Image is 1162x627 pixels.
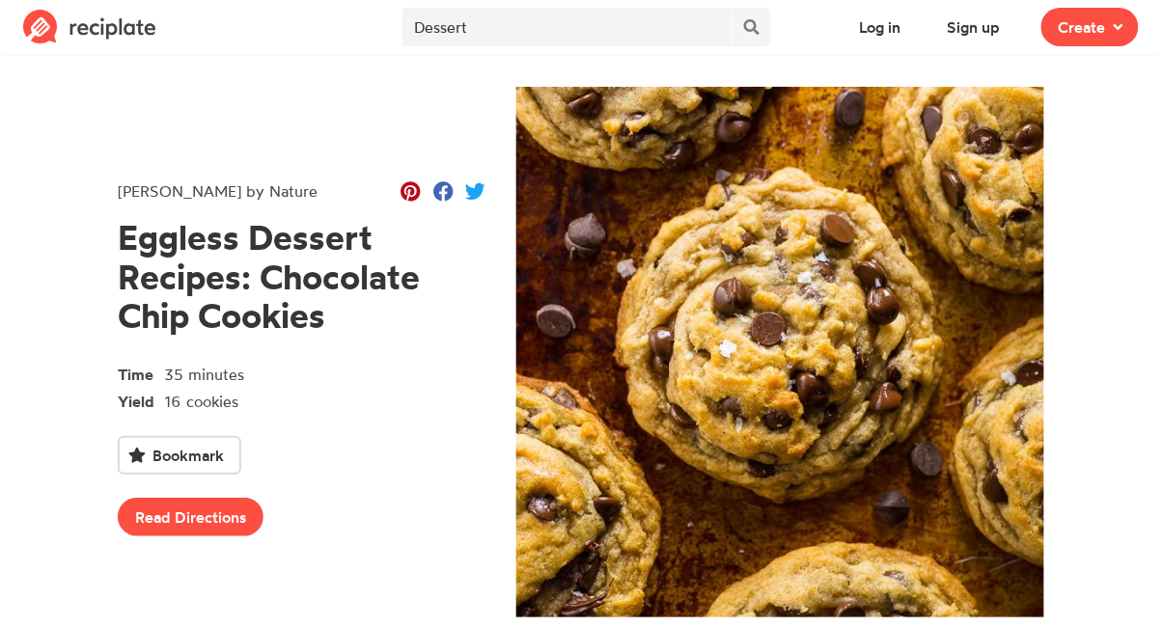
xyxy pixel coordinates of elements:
[118,386,164,413] span: Yield
[152,444,224,467] span: Bookmark
[843,8,919,46] button: Log in
[118,359,164,386] span: Time
[23,10,156,44] img: Reciplate
[118,498,263,536] a: Read Directions
[164,365,244,384] span: 35 minutes
[1041,8,1139,46] button: Create
[1059,15,1106,39] span: Create
[118,179,318,203] div: [PERSON_NAME] by Nature
[118,436,241,475] button: Bookmark
[516,87,1044,617] img: Recipe of Eggless Dessert Recipes: Chocolate Chip Cookies by Baker by Nature
[402,8,732,46] input: Search
[118,218,485,336] h1: Eggless Dessert Recipes: Chocolate Chip Cookies
[930,8,1018,46] button: Sign up
[164,392,238,411] span: 16 cookies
